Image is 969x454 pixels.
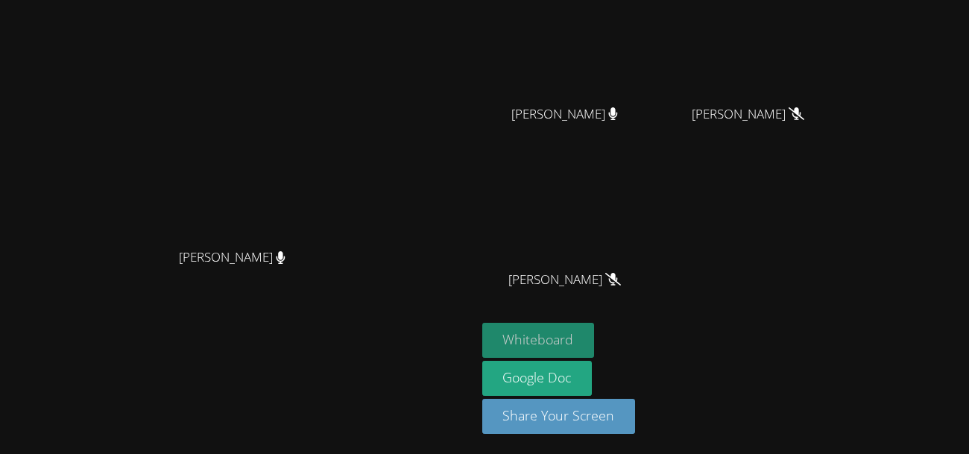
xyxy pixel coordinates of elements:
[511,104,618,125] span: [PERSON_NAME]
[482,323,595,358] button: Whiteboard
[482,399,636,434] button: Share Your Screen
[482,361,593,396] a: Google Doc
[179,247,285,268] span: [PERSON_NAME]
[692,104,804,125] span: [PERSON_NAME]
[508,269,621,291] span: [PERSON_NAME]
